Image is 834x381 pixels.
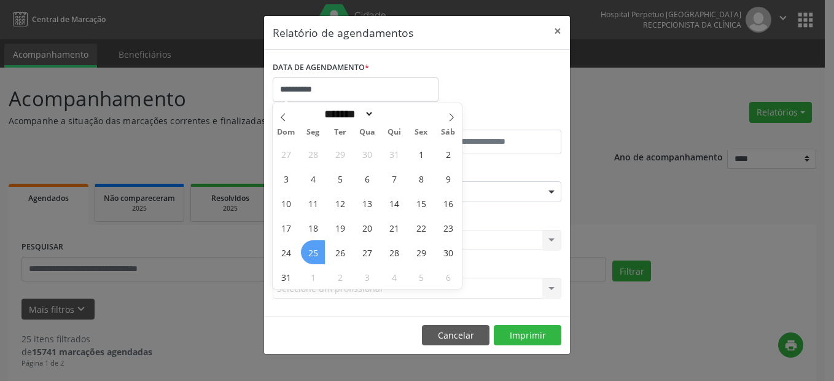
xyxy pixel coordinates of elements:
span: Julho 29, 2025 [328,142,352,166]
span: Ter [327,128,354,136]
span: Agosto 28, 2025 [382,240,406,264]
span: Agosto 15, 2025 [409,191,433,215]
span: Agosto 13, 2025 [355,191,379,215]
span: Dom [273,128,300,136]
span: Setembro 6, 2025 [436,265,460,289]
span: Julho 27, 2025 [274,142,298,166]
span: Agosto 7, 2025 [382,167,406,190]
span: Agosto 9, 2025 [436,167,460,190]
span: Agosto 30, 2025 [436,240,460,264]
span: Agosto 24, 2025 [274,240,298,264]
h5: Relatório de agendamentos [273,25,413,41]
span: Agosto 8, 2025 [409,167,433,190]
span: Agosto 5, 2025 [328,167,352,190]
span: Agosto 10, 2025 [274,191,298,215]
span: Agosto 2, 2025 [436,142,460,166]
span: Julho 28, 2025 [301,142,325,166]
span: Agosto 14, 2025 [382,191,406,215]
span: Agosto 27, 2025 [355,240,379,264]
span: Setembro 4, 2025 [382,265,406,289]
span: Qua [354,128,381,136]
button: Imprimir [494,325,561,346]
span: Agosto 23, 2025 [436,216,460,240]
span: Qui [381,128,408,136]
span: Setembro 3, 2025 [355,265,379,289]
input: Year [374,108,415,120]
span: Setembro 5, 2025 [409,265,433,289]
span: Agosto 19, 2025 [328,216,352,240]
span: Agosto 20, 2025 [355,216,379,240]
span: Agosto 3, 2025 [274,167,298,190]
span: Agosto 11, 2025 [301,191,325,215]
label: ATÉ [420,111,561,130]
span: Agosto 16, 2025 [436,191,460,215]
span: Agosto 26, 2025 [328,240,352,264]
span: Agosto 6, 2025 [355,167,379,190]
span: Agosto 17, 2025 [274,216,298,240]
span: Agosto 31, 2025 [274,265,298,289]
span: Agosto 18, 2025 [301,216,325,240]
span: Agosto 4, 2025 [301,167,325,190]
span: Agosto 1, 2025 [409,142,433,166]
span: Seg [300,128,327,136]
span: Agosto 22, 2025 [409,216,433,240]
span: Julho 31, 2025 [382,142,406,166]
span: Agosto 12, 2025 [328,191,352,215]
span: Sáb [435,128,462,136]
label: DATA DE AGENDAMENTO [273,58,369,77]
span: Julho 30, 2025 [355,142,379,166]
span: Agosto 25, 2025 [301,240,325,264]
span: Agosto 21, 2025 [382,216,406,240]
span: Setembro 2, 2025 [328,265,352,289]
button: Cancelar [422,325,489,346]
button: Close [545,16,570,46]
span: Setembro 1, 2025 [301,265,325,289]
select: Month [320,108,374,120]
span: Agosto 29, 2025 [409,240,433,264]
span: Sex [408,128,435,136]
